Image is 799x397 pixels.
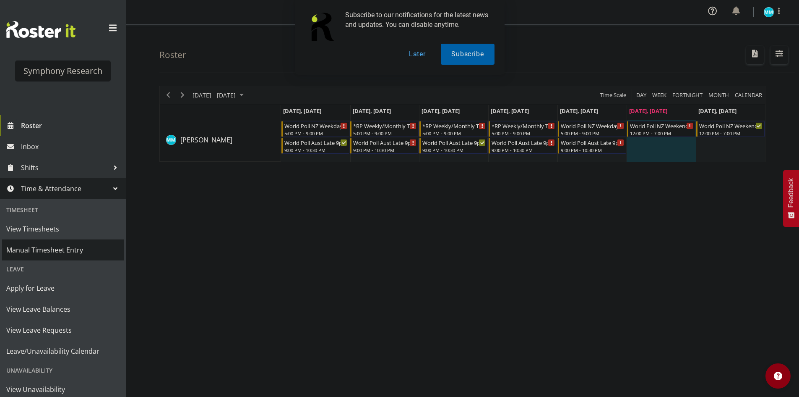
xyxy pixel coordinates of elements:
[698,107,737,115] span: [DATE], [DATE]
[284,121,348,130] div: World Poll NZ Weekdays
[422,130,486,137] div: 5:00 PM - 9:00 PM
[283,107,321,115] span: [DATE], [DATE]
[281,120,765,162] table: Timeline Week of September 6, 2025
[558,121,626,137] div: Murphy Mulholland"s event - World Poll NZ Weekdays Begin From Friday, September 5, 2025 at 5:00:0...
[560,107,598,115] span: [DATE], [DATE]
[305,10,338,44] img: notification icon
[627,121,695,137] div: Murphy Mulholland"s event - World Poll NZ Weekends Begin From Saturday, September 6, 2025 at 12:0...
[2,320,124,341] a: View Leave Requests
[2,278,124,299] a: Apply for Leave
[192,90,237,100] span: [DATE] - [DATE]
[6,303,120,315] span: View Leave Balances
[783,170,799,227] button: Feedback - Show survey
[491,107,529,115] span: [DATE], [DATE]
[707,90,731,100] button: Timeline Month
[159,86,765,162] div: Timeline Week of September 6, 2025
[561,121,624,130] div: World Poll NZ Weekdays
[2,218,124,239] a: View Timesheets
[489,121,557,137] div: Murphy Mulholland"s event - *RP Weekly/Monthly Tracks Begin From Thursday, September 4, 2025 at 5...
[160,120,281,162] td: Murphy Mulholland resource
[492,138,555,147] div: World Poll Aust Late 9p~10:30p
[350,138,419,154] div: Murphy Mulholland"s event - World Poll Aust Late 9p~10:30p Begin From Tuesday, September 2, 2025 ...
[398,44,436,65] button: Later
[492,121,555,130] div: *RP Weekly/Monthly Tracks
[699,130,763,137] div: 12:00 PM - 7:00 PM
[561,147,624,153] div: 9:00 PM - 10:30 PM
[419,121,488,137] div: Murphy Mulholland"s event - *RP Weekly/Monthly Tracks Begin From Wednesday, September 3, 2025 at ...
[284,147,348,153] div: 9:00 PM - 10:30 PM
[161,86,175,104] div: Previous
[599,90,627,100] span: Time Scale
[191,90,247,100] button: September 01 - 07, 2025
[353,121,416,130] div: *RP Weekly/Monthly Tracks
[422,138,486,147] div: World Poll Aust Late 9p~10:30p
[651,90,668,100] button: Timeline Week
[671,90,703,100] span: Fortnight
[422,107,460,115] span: [DATE], [DATE]
[635,90,647,100] span: Day
[2,260,124,278] div: Leave
[353,130,416,137] div: 5:00 PM - 9:00 PM
[338,10,494,29] div: Subscribe to our notifications for the latest news and updates. You can disable anytime.
[629,107,667,115] span: [DATE], [DATE]
[2,362,124,379] div: Unavailability
[6,383,120,396] span: View Unavailability
[422,147,486,153] div: 9:00 PM - 10:30 PM
[671,90,704,100] button: Fortnight
[734,90,764,100] button: Month
[561,138,624,147] div: World Poll Aust Late 9p~10:30p
[734,90,763,100] span: calendar
[651,90,667,100] span: Week
[422,121,486,130] div: *RP Weekly/Monthly Tracks
[350,121,419,137] div: Murphy Mulholland"s event - *RP Weekly/Monthly Tracks Begin From Tuesday, September 2, 2025 at 5:...
[353,107,391,115] span: [DATE], [DATE]
[558,138,626,154] div: Murphy Mulholland"s event - World Poll Aust Late 9p~10:30p Begin From Friday, September 5, 2025 a...
[419,138,488,154] div: Murphy Mulholland"s event - World Poll Aust Late 9p~10:30p Begin From Wednesday, September 3, 202...
[6,282,120,294] span: Apply for Leave
[599,90,628,100] button: Time Scale
[492,130,555,137] div: 5:00 PM - 9:00 PM
[284,130,348,137] div: 5:00 PM - 9:00 PM
[2,201,124,218] div: Timesheet
[492,147,555,153] div: 9:00 PM - 10:30 PM
[281,121,350,137] div: Murphy Mulholland"s event - World Poll NZ Weekdays Begin From Monday, September 1, 2025 at 5:00:0...
[180,135,232,145] a: [PERSON_NAME]
[21,119,122,132] span: Roster
[6,324,120,337] span: View Leave Requests
[630,130,693,137] div: 12:00 PM - 7:00 PM
[21,140,122,153] span: Inbox
[21,161,109,174] span: Shifts
[6,244,120,256] span: Manual Timesheet Entry
[163,90,174,100] button: Previous
[180,135,232,145] span: [PERSON_NAME]
[696,121,765,137] div: Murphy Mulholland"s event - World Poll NZ Weekends Begin From Sunday, September 7, 2025 at 12:00:...
[635,90,648,100] button: Timeline Day
[630,121,693,130] div: World Poll NZ Weekends
[787,178,795,208] span: Feedback
[175,86,190,104] div: Next
[2,341,124,362] a: Leave/Unavailability Calendar
[2,239,124,260] a: Manual Timesheet Entry
[284,138,348,147] div: World Poll Aust Late 9p~10:30p
[21,182,109,195] span: Time & Attendance
[177,90,188,100] button: Next
[489,138,557,154] div: Murphy Mulholland"s event - World Poll Aust Late 9p~10:30p Begin From Thursday, September 4, 2025...
[699,121,763,130] div: World Poll NZ Weekends
[708,90,730,100] span: Month
[353,147,416,153] div: 9:00 PM - 10:30 PM
[2,299,124,320] a: View Leave Balances
[281,138,350,154] div: Murphy Mulholland"s event - World Poll Aust Late 9p~10:30p Begin From Monday, September 1, 2025 a...
[6,345,120,358] span: Leave/Unavailability Calendar
[561,130,624,137] div: 5:00 PM - 9:00 PM
[353,138,416,147] div: World Poll Aust Late 9p~10:30p
[774,372,782,380] img: help-xxl-2.png
[441,44,494,65] button: Subscribe
[6,223,120,235] span: View Timesheets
